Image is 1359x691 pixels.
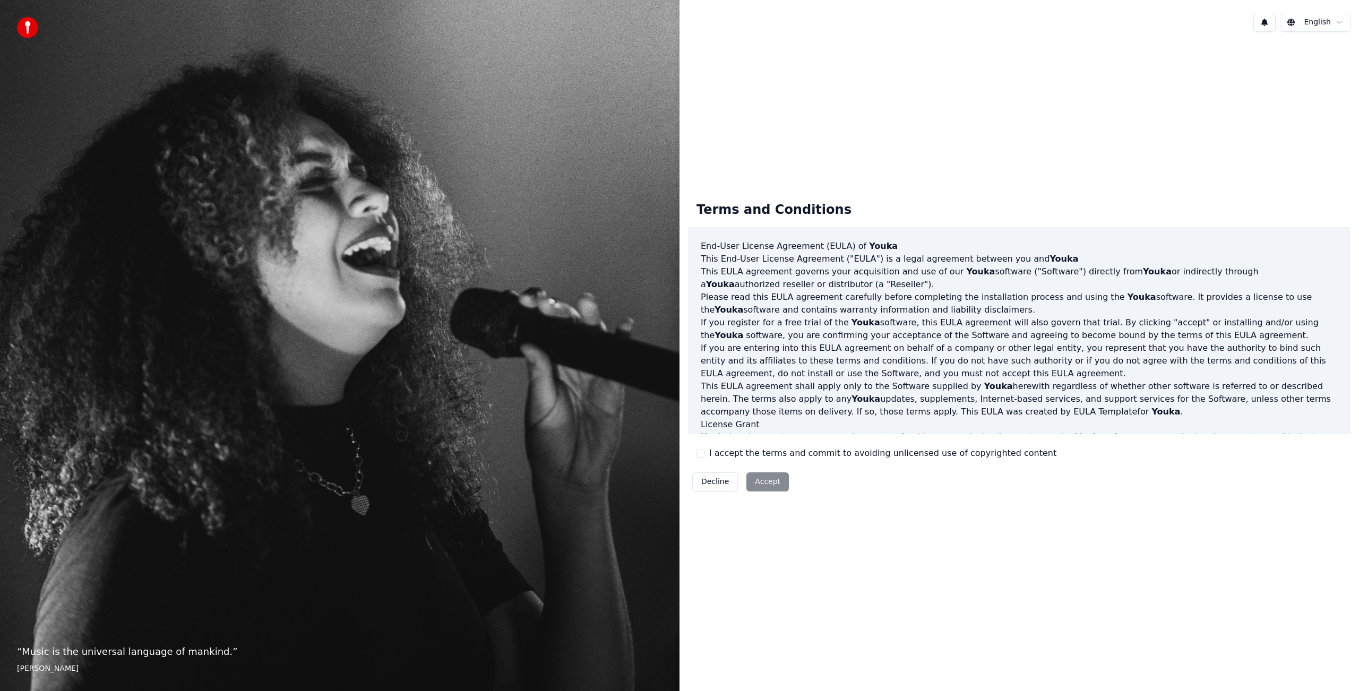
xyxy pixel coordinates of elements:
span: Youka [715,305,743,315]
p: This EULA agreement shall apply only to the Software supplied by herewith regardless of whether o... [701,380,1338,418]
span: Youka [984,381,1013,391]
p: This End-User License Agreement ("EULA") is a legal agreement between you and [701,253,1338,265]
span: Youka [1050,254,1078,264]
span: Youka [1076,432,1104,442]
div: Terms and Conditions [688,193,860,227]
span: Youka [1151,407,1180,417]
p: If you are entering into this EULA agreement on behalf of a company or other legal entity, you re... [701,342,1338,380]
span: Youka [1143,266,1172,277]
p: If you register for a free trial of the software, this EULA agreement will also govern that trial... [701,316,1338,342]
label: I accept the terms and commit to avoiding unlicensed use of copyrighted content [709,447,1056,460]
p: “ Music is the universal language of mankind. ” [17,644,663,659]
span: Youka [851,317,880,327]
footer: [PERSON_NAME] [17,663,663,674]
span: Youka [701,432,729,442]
span: Youka [715,330,743,340]
span: Youka [1128,292,1156,302]
span: Youka [966,266,995,277]
button: Decline [692,472,738,491]
span: Youka [851,394,880,404]
a: EULA Template [1073,407,1137,417]
p: hereby grants you a personal, non-transferable, non-exclusive licence to use the software on your... [701,431,1338,456]
span: Youka [706,279,735,289]
p: This EULA agreement governs your acquisition and use of our software ("Software") directly from o... [701,265,1338,291]
h3: End-User License Agreement (EULA) of [701,240,1338,253]
span: Youka [869,241,898,251]
img: youka [17,17,38,38]
h3: License Grant [701,418,1338,431]
p: Please read this EULA agreement carefully before completing the installation process and using th... [701,291,1338,316]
